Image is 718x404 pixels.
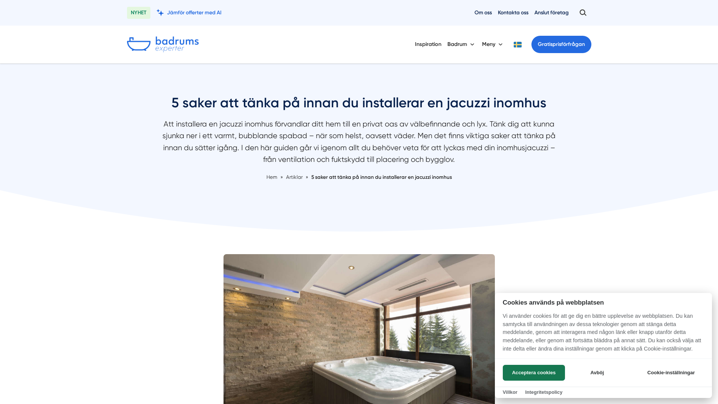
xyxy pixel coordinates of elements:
[495,299,712,306] h2: Cookies används på webbplatsen
[495,312,712,358] p: Vi använder cookies för att ge dig en bättre upplevelse av webbplatsen. Du kan samtycka till anvä...
[567,365,627,381] button: Avböj
[638,365,704,381] button: Cookie-inställningar
[503,365,565,381] button: Acceptera cookies
[503,389,517,395] a: Villkor
[525,389,562,395] a: Integritetspolicy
